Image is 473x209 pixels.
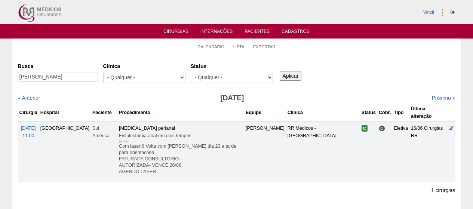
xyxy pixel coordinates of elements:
div: Sul América [92,125,116,139]
th: Última alteração [409,104,447,122]
label: Clínica [103,62,185,70]
th: Equipe [244,104,286,122]
td: Eletiva [392,122,409,182]
span: Consultório [379,125,385,132]
th: Hospital [39,104,91,122]
td: RR Médicos - [GEOGRAPHIC_DATA] [286,122,360,182]
th: Cobr. [377,104,392,122]
span: Confirmada [362,125,368,132]
p: Com laser!!! Volta com [PERSON_NAME] dia 23 a tarde para orientacoea FATURADA CONSULTORIO AUTORIZ... [119,143,243,175]
i: Sair [451,10,455,15]
div: Fistulectomia anal em dois tempos [119,132,243,139]
th: Tipo [392,104,409,122]
th: Status [360,104,378,122]
th: Cirurgia [18,104,39,122]
a: Próximo » [431,95,455,101]
a: Cadastros [282,29,310,36]
a: Exportar [253,44,276,49]
th: Paciente [91,104,117,122]
p: 1 cirurgias [431,187,455,194]
a: « Anterior [18,95,40,101]
input: Digite os termos que você deseja procurar. [18,72,98,82]
label: Busca [18,62,98,70]
a: Calendário [198,44,225,49]
a: [DATE] 11:00 [21,126,36,138]
h3: [DATE] [123,93,341,104]
div: [editar] [119,138,129,145]
label: Status [191,62,273,70]
span: [DATE] [21,126,36,131]
span: 11:00 [22,133,34,138]
td: [PERSON_NAME] [244,122,286,182]
a: Editar [449,126,454,131]
td: 16/06 Cirurgias RR [409,122,447,182]
input: Aplicar [280,71,302,81]
th: Procedimento [117,104,244,122]
a: Internações [200,29,233,36]
td: [MEDICAL_DATA] perianal [117,122,244,182]
th: Clínica [286,104,360,122]
td: [GEOGRAPHIC_DATA] [39,122,91,182]
a: Pacientes [245,29,270,36]
a: Vincit [423,10,434,15]
a: Lista [233,44,245,49]
a: Cirurgias [163,29,188,35]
